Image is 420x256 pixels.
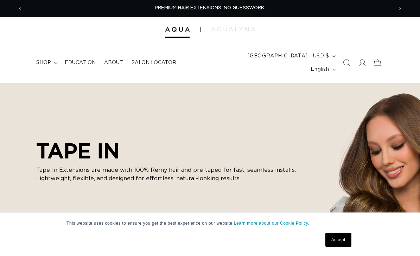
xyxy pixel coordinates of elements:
span: Salon Locator [132,60,176,66]
summary: shop [32,55,61,70]
summary: Search [339,55,354,70]
a: Education [61,55,100,70]
a: About [100,55,127,70]
a: Accept [325,233,351,247]
span: English [311,66,329,73]
button: Previous announcement [12,2,28,15]
button: English [306,63,338,76]
h2: TAPE IN [36,138,304,163]
span: shop [36,60,51,66]
span: PREMIUM HAIR EXTENSIONS. NO GUESSWORK. [155,6,265,10]
a: Learn more about our Cookie Policy. [234,221,310,226]
button: Next announcement [392,2,408,15]
span: [GEOGRAPHIC_DATA] | USD $ [248,52,329,60]
img: Aqua Hair Extensions [165,27,190,32]
p: This website uses cookies to ensure you get the best experience on our website. [66,220,354,226]
button: [GEOGRAPHIC_DATA] | USD $ [243,49,339,63]
img: aqualyna.com [211,27,255,31]
span: About [104,60,123,66]
p: Tape-In Extensions are made with 100% Remy hair and pre-taped for fast, seamless installs. Lightw... [36,166,304,183]
span: Education [65,60,96,66]
a: Salon Locator [127,55,180,70]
